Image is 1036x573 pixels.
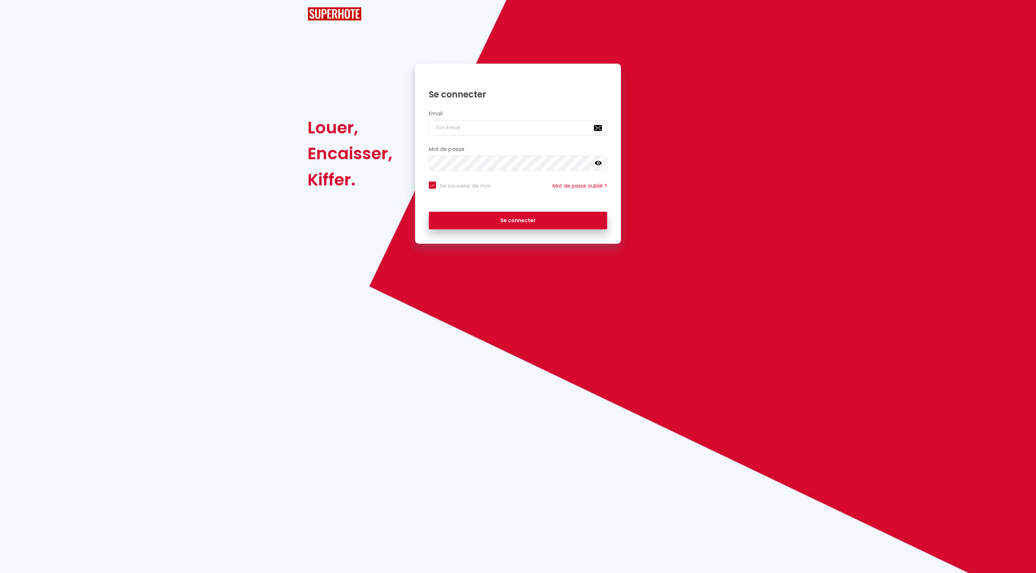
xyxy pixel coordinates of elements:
a: Mot de passe oublié ? [553,182,607,189]
div: Encaisser, [308,141,392,166]
div: Kiffer. [308,167,392,193]
img: SuperHote logo [308,7,362,20]
button: Se connecter [429,212,607,230]
h2: Mot de passe [429,146,607,152]
h1: Se connecter [429,89,607,100]
div: Louer, [308,115,392,141]
button: Ouvrir le widget de chat LiveChat [6,3,27,24]
h2: Email [429,111,607,117]
input: Ton Email [429,120,607,136]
